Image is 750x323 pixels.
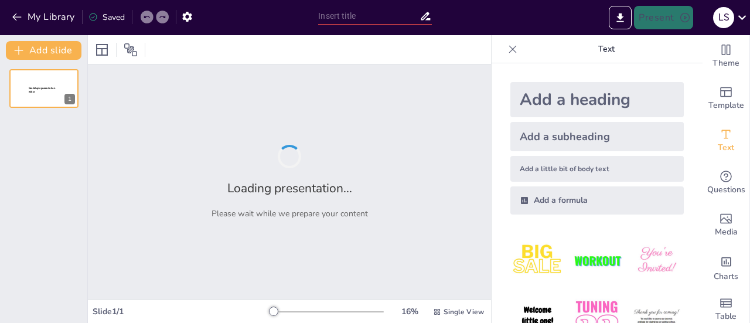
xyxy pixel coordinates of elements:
[714,270,738,283] span: Charts
[396,306,424,317] div: 16 %
[510,186,684,215] div: Add a formula
[124,43,138,57] span: Position
[703,120,749,162] div: Add text boxes
[703,204,749,246] div: Add images, graphics, shapes or video
[9,69,79,108] div: 1
[703,246,749,288] div: Add charts and graphs
[713,6,734,29] button: L S
[212,208,368,219] p: Please wait while we prepare your content
[609,6,632,29] button: Export to PowerPoint
[715,310,737,323] span: Table
[707,183,745,196] span: Questions
[629,233,684,288] img: 3.jpeg
[510,156,684,182] div: Add a little bit of body text
[6,41,81,60] button: Add slide
[712,57,739,70] span: Theme
[634,6,693,29] button: Present
[318,8,419,25] input: Insert title
[703,77,749,120] div: Add ready made slides
[88,12,125,23] div: Saved
[715,226,738,239] span: Media
[522,35,691,63] p: Text
[9,8,80,26] button: My Library
[93,40,111,59] div: Layout
[510,122,684,151] div: Add a subheading
[444,307,484,317] span: Single View
[713,7,734,28] div: L S
[64,94,75,104] div: 1
[708,99,744,112] span: Template
[570,233,624,288] img: 2.jpeg
[703,35,749,77] div: Change the overall theme
[227,180,352,196] h2: Loading presentation...
[718,141,734,154] span: Text
[703,162,749,204] div: Get real-time input from your audience
[29,87,55,93] span: Sendsteps presentation editor
[93,306,271,317] div: Slide 1 / 1
[510,82,684,117] div: Add a heading
[510,233,565,288] img: 1.jpeg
